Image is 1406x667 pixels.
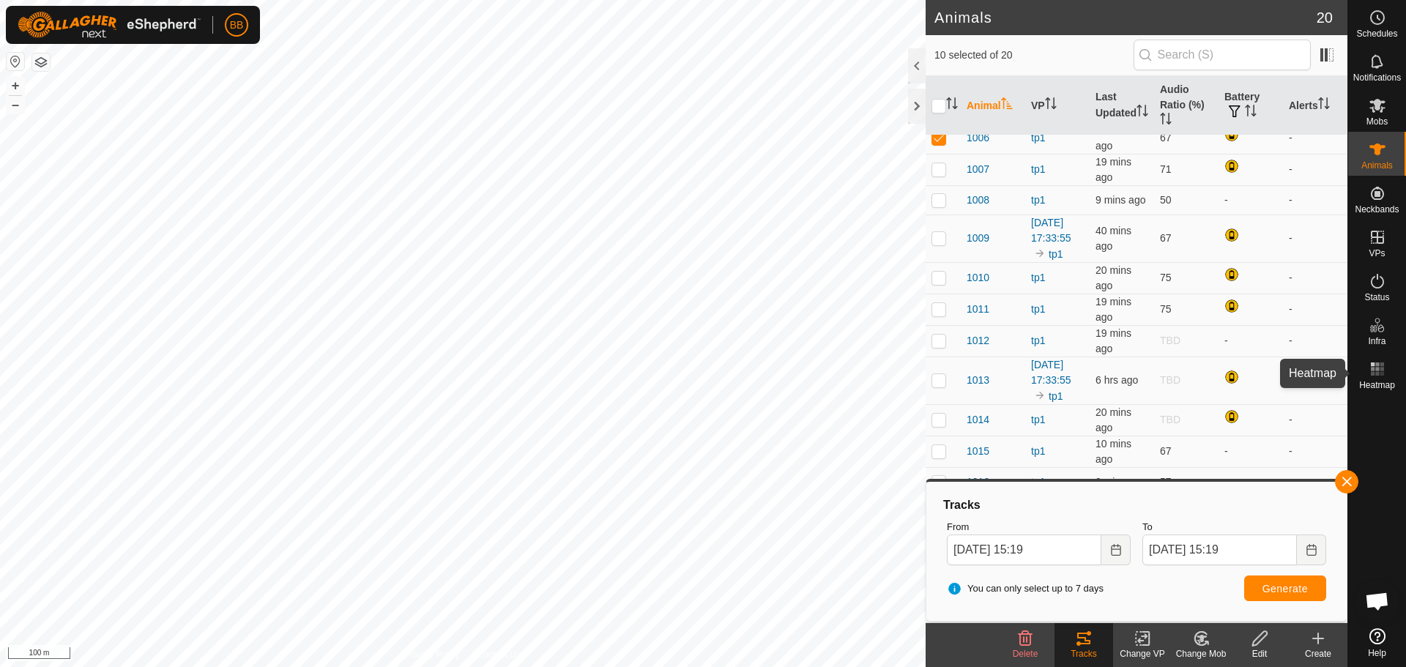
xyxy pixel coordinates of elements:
[1090,76,1154,135] th: Last Updated
[967,231,989,246] span: 1009
[947,520,1131,534] label: From
[1348,622,1406,663] a: Help
[1219,467,1283,496] td: -
[1031,303,1045,315] a: tp1
[1031,335,1045,346] a: tp1
[1160,232,1172,244] span: 67
[1031,414,1045,425] a: tp1
[934,48,1134,63] span: 10 selected of 20
[7,53,24,70] button: Reset Map
[7,77,24,94] button: +
[1317,7,1333,29] span: 20
[1160,303,1172,315] span: 75
[1160,335,1180,346] span: TBD
[1096,225,1131,252] span: 30 Aug 2025, 2:41 pm
[1355,579,1399,623] a: Open chat
[1283,404,1347,436] td: -
[941,496,1332,514] div: Tracks
[934,9,1317,26] h2: Animals
[1031,163,1045,175] a: tp1
[1172,647,1230,660] div: Change Mob
[7,96,24,113] button: –
[1160,115,1172,127] p-sorticon: Activate to sort
[1101,534,1131,565] button: Choose Date
[477,648,521,661] a: Contact Us
[947,581,1104,596] span: You can only select up to 7 days
[1154,76,1219,135] th: Audio Ratio (%)
[1219,76,1283,135] th: Battery
[1283,467,1347,496] td: -
[1096,438,1131,465] span: 30 Aug 2025, 3:11 pm
[1096,124,1131,152] span: 30 Aug 2025, 3:01 pm
[1366,117,1388,126] span: Mobs
[1359,381,1395,390] span: Heatmap
[1283,215,1347,262] td: -
[1160,476,1172,488] span: 57
[1160,163,1172,175] span: 71
[1031,272,1045,283] a: tp1
[1160,132,1172,144] span: 67
[1283,294,1347,325] td: -
[1001,100,1013,111] p-sorticon: Activate to sort
[1134,40,1311,70] input: Search (S)
[1160,414,1180,425] span: TBD
[1160,445,1172,457] span: 67
[961,76,1025,135] th: Animal
[1096,476,1145,488] span: 30 Aug 2025, 3:11 pm
[1230,647,1289,660] div: Edit
[1262,583,1308,595] span: Generate
[1049,390,1063,402] a: tp1
[1031,194,1045,206] a: tp1
[1364,293,1389,302] span: Status
[1096,327,1131,354] span: 30 Aug 2025, 3:01 pm
[1031,476,1045,488] a: tp1
[32,53,50,71] button: Map Layers
[967,444,989,459] span: 1015
[1096,264,1131,291] span: 30 Aug 2025, 3:01 pm
[1368,337,1385,346] span: Infra
[1034,390,1046,401] img: to
[1054,647,1113,660] div: Tracks
[230,18,244,33] span: BB
[1219,436,1283,467] td: -
[967,412,989,428] span: 1014
[967,474,989,490] span: 1016
[1025,76,1090,135] th: VP
[1142,520,1326,534] label: To
[405,648,460,661] a: Privacy Policy
[1283,154,1347,185] td: -
[1160,194,1172,206] span: 50
[1031,359,1071,386] a: [DATE] 17:33:55
[1283,185,1347,215] td: -
[967,373,989,388] span: 1013
[967,333,989,349] span: 1012
[1137,107,1148,119] p-sorticon: Activate to sort
[1160,272,1172,283] span: 75
[1318,100,1330,111] p-sorticon: Activate to sort
[967,302,989,317] span: 1011
[1031,132,1045,144] a: tp1
[1031,217,1071,244] a: [DATE] 17:33:55
[1096,406,1131,433] span: 30 Aug 2025, 3:01 pm
[1283,357,1347,404] td: -
[1283,76,1347,135] th: Alerts
[1283,122,1347,154] td: -
[946,100,958,111] p-sorticon: Activate to sort
[1034,247,1046,259] img: to
[1013,649,1038,659] span: Delete
[1160,374,1180,386] span: TBD
[1049,248,1063,260] a: tp1
[1289,647,1347,660] div: Create
[1245,107,1257,119] p-sorticon: Activate to sort
[1356,29,1397,38] span: Schedules
[1113,647,1172,660] div: Change VP
[1045,100,1057,111] p-sorticon: Activate to sort
[1368,649,1386,657] span: Help
[1096,296,1131,323] span: 30 Aug 2025, 3:01 pm
[1297,534,1326,565] button: Choose Date
[967,193,989,208] span: 1008
[1219,185,1283,215] td: -
[967,130,989,146] span: 1006
[1096,374,1138,386] span: 30 Aug 2025, 9:21 am
[1283,262,1347,294] td: -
